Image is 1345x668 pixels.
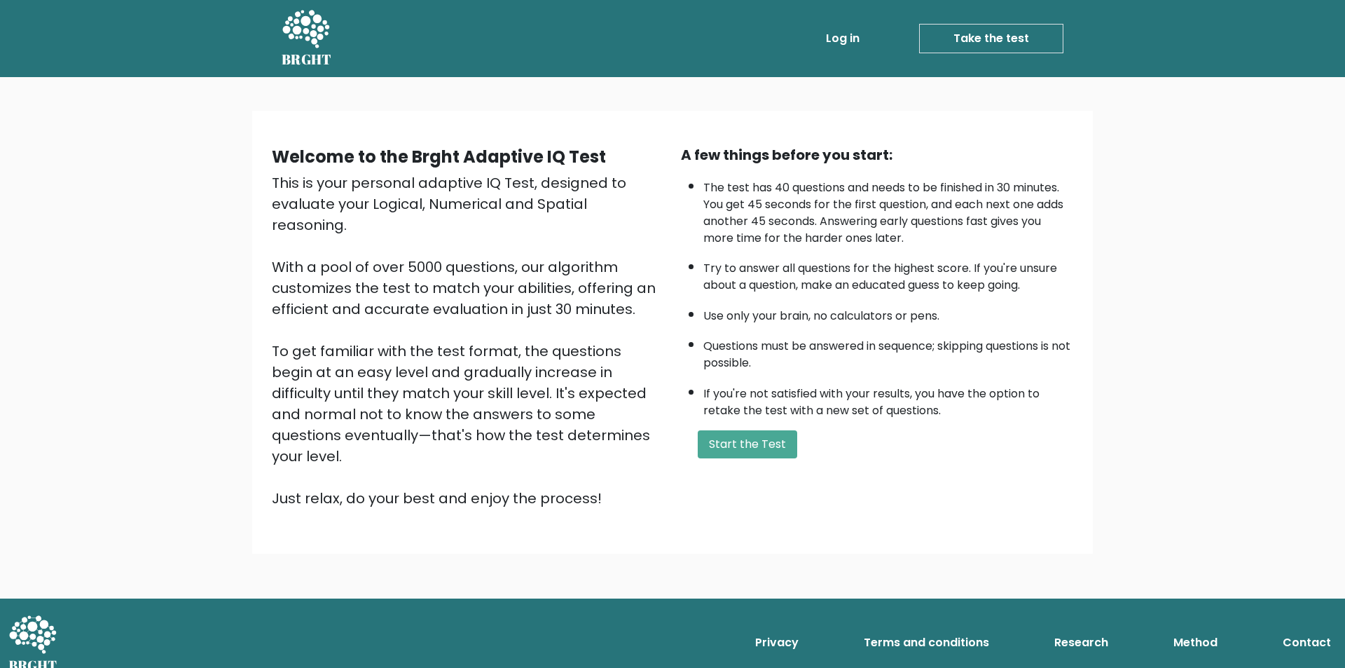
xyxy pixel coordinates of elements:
[703,331,1073,372] li: Questions must be answered in sequence; skipping questions is not possible.
[272,145,606,168] b: Welcome to the Brght Adaptive IQ Test
[919,24,1063,53] a: Take the test
[698,430,797,458] button: Start the Test
[703,172,1073,247] li: The test has 40 questions and needs to be finished in 30 minutes. You get 45 seconds for the firs...
[272,172,664,509] div: This is your personal adaptive IQ Test, designed to evaluate your Logical, Numerical and Spatial ...
[703,301,1073,325] li: Use only your brain, no calculators or pens.
[703,253,1073,294] li: Try to answer all questions for the highest score. If you're unsure about a question, make an edu...
[282,6,332,71] a: BRGHT
[1168,629,1223,657] a: Method
[282,51,332,68] h5: BRGHT
[858,629,995,657] a: Terms and conditions
[820,25,865,53] a: Log in
[681,144,1073,165] div: A few things before you start:
[703,379,1073,419] li: If you're not satisfied with your results, you have the option to retake the test with a new set ...
[1277,629,1337,657] a: Contact
[750,629,804,657] a: Privacy
[1049,629,1114,657] a: Research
